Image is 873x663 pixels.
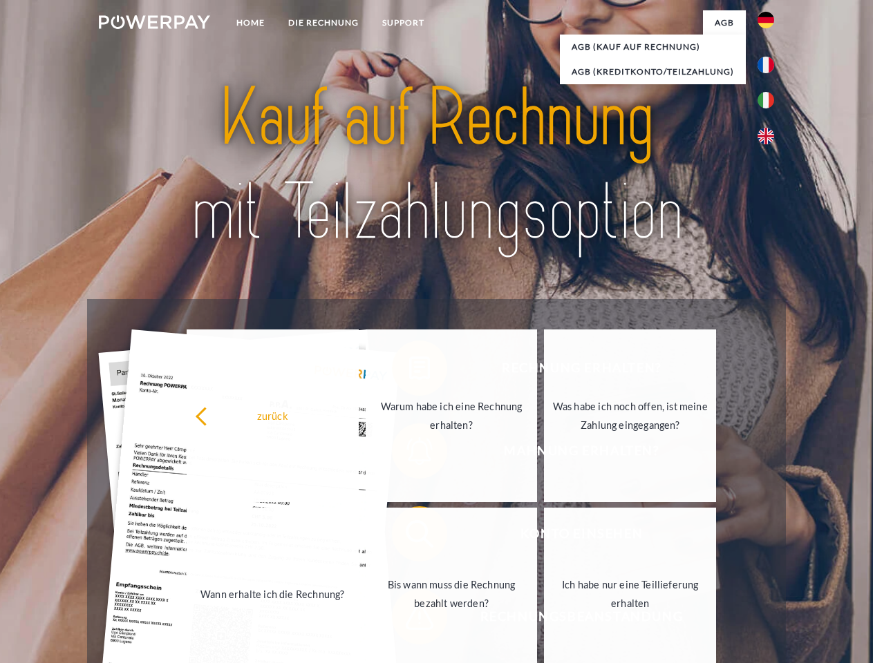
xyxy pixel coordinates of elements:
a: DIE RECHNUNG [276,10,370,35]
a: AGB (Kreditkonto/Teilzahlung) [560,59,746,84]
div: Ich habe nur eine Teillieferung erhalten [552,575,708,613]
div: Wann erhalte ich die Rechnung? [195,584,350,603]
img: logo-powerpay-white.svg [99,15,210,29]
img: fr [758,57,774,73]
div: Was habe ich noch offen, ist meine Zahlung eingegangen? [552,397,708,434]
div: zurück [195,406,350,425]
a: Home [225,10,276,35]
img: title-powerpay_de.svg [132,66,741,265]
div: Warum habe ich eine Rechnung erhalten? [374,397,529,434]
div: Bis wann muss die Rechnung bezahlt werden? [374,575,529,613]
a: agb [703,10,746,35]
img: de [758,12,774,28]
img: en [758,128,774,144]
a: AGB (Kauf auf Rechnung) [560,35,746,59]
img: it [758,92,774,108]
a: SUPPORT [370,10,436,35]
a: Was habe ich noch offen, ist meine Zahlung eingegangen? [544,329,716,502]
